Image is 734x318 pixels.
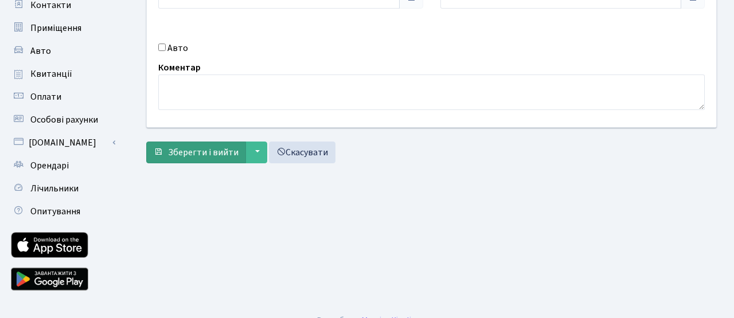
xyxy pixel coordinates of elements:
[6,200,120,223] a: Опитування
[30,45,51,57] span: Авто
[6,62,120,85] a: Квитанції
[30,68,72,80] span: Квитанції
[30,91,61,103] span: Оплати
[158,61,201,74] label: Коментар
[6,17,120,40] a: Приміщення
[6,108,120,131] a: Особові рахунки
[6,177,120,200] a: Лічильники
[146,142,246,163] button: Зберегти і вийти
[6,154,120,177] a: Орендарі
[30,182,79,195] span: Лічильники
[269,142,335,163] a: Скасувати
[30,22,81,34] span: Приміщення
[6,131,120,154] a: [DOMAIN_NAME]
[6,40,120,62] a: Авто
[30,113,98,126] span: Особові рахунки
[167,41,188,55] label: Авто
[30,205,80,218] span: Опитування
[168,146,239,159] span: Зберегти і вийти
[30,159,69,172] span: Орендарі
[6,85,120,108] a: Оплати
